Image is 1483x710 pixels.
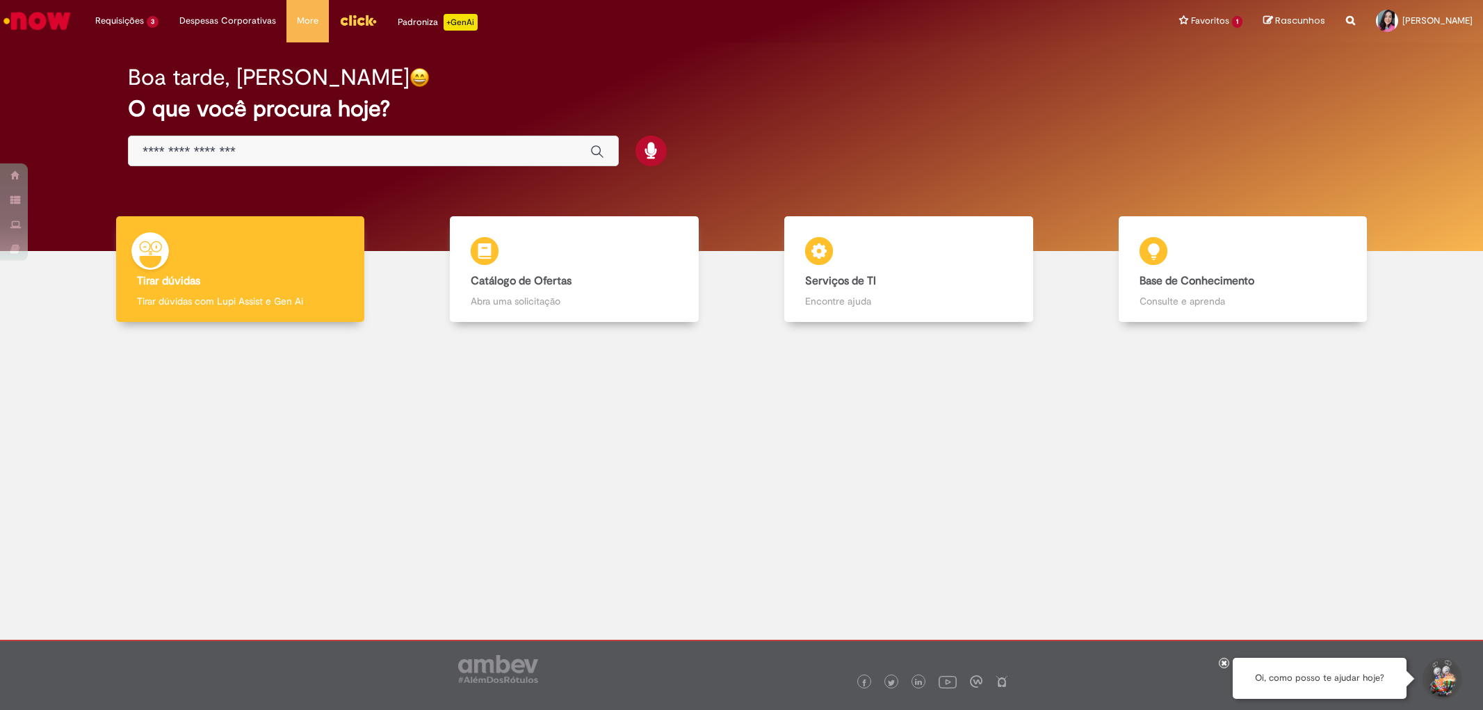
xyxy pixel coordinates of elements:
span: Favoritos [1191,14,1229,28]
img: logo_footer_linkedin.png [915,679,922,687]
p: +GenAi [444,14,478,31]
span: More [297,14,318,28]
a: Tirar dúvidas Tirar dúvidas com Lupi Assist e Gen Ai [73,216,407,323]
img: logo_footer_facebook.png [861,679,868,686]
span: Rascunhos [1275,14,1325,27]
button: Iniciar Conversa de Suporte [1420,658,1462,700]
div: Oi, como posso te ajudar hoje? [1233,658,1407,699]
img: click_logo_yellow_360x200.png [339,10,377,31]
h2: O que você procura hoje? [128,97,1354,121]
span: Requisições [95,14,144,28]
p: Tirar dúvidas com Lupi Assist e Gen Ai [137,294,343,308]
div: Padroniza [398,14,478,31]
span: [PERSON_NAME] [1402,15,1473,26]
p: Abra uma solicitação [471,294,677,308]
b: Catálogo de Ofertas [471,274,572,288]
img: logo_footer_twitter.png [888,679,895,686]
img: logo_footer_ambev_rotulo_gray.png [458,655,538,683]
p: Consulte e aprenda [1140,294,1346,308]
span: 3 [147,16,159,28]
h2: Boa tarde, [PERSON_NAME] [128,65,410,90]
img: happy-face.png [410,67,430,88]
a: Rascunhos [1263,15,1325,28]
span: 1 [1232,16,1242,28]
b: Base de Conhecimento [1140,274,1254,288]
a: Catálogo de Ofertas Abra uma solicitação [407,216,742,323]
img: logo_footer_youtube.png [939,672,957,691]
b: Tirar dúvidas [137,274,200,288]
img: logo_footer_workplace.png [970,675,982,688]
b: Serviços de TI [805,274,876,288]
img: ServiceNow [1,7,73,35]
img: logo_footer_naosei.png [996,675,1008,688]
p: Encontre ajuda [805,294,1012,308]
span: Despesas Corporativas [179,14,276,28]
a: Serviços de TI Encontre ajuda [742,216,1076,323]
a: Base de Conhecimento Consulte e aprenda [1076,216,1410,323]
